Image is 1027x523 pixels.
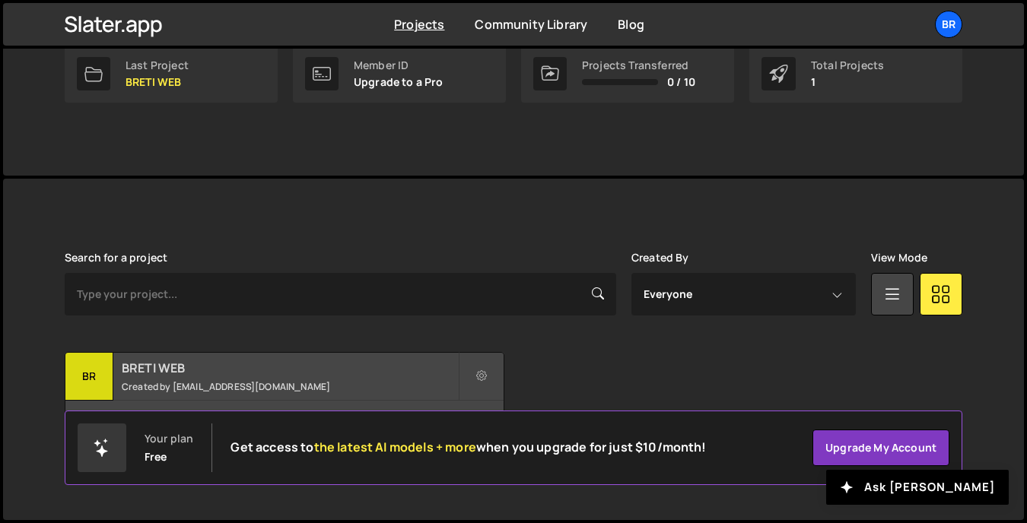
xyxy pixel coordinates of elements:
label: View Mode [871,252,927,264]
h2: Get access to when you upgrade for just $10/month! [231,440,706,455]
a: BR [935,11,962,38]
div: Total Projects [811,59,884,71]
p: Upgrade to a Pro [354,76,444,88]
div: Your plan [145,433,193,445]
div: Free [145,451,167,463]
div: No pages have been added to this project [65,401,504,446]
p: BRETI WEB [126,76,189,88]
div: Last Project [126,59,189,71]
a: Community Library [475,16,587,33]
a: Projects [394,16,444,33]
div: Projects Transferred [582,59,695,71]
div: Member ID [354,59,444,71]
a: Last Project BRETI WEB [65,45,278,103]
h2: BRETI WEB [122,360,458,376]
button: Ask [PERSON_NAME] [826,470,1009,505]
a: BR BRETI WEB Created by [EMAIL_ADDRESS][DOMAIN_NAME] No pages have been added to this project [65,352,504,447]
input: Type your project... [65,273,616,315]
div: BR [65,353,113,401]
small: Created by [EMAIL_ADDRESS][DOMAIN_NAME] [122,380,458,393]
label: Search for a project [65,252,167,264]
label: Created By [631,252,689,264]
a: Upgrade my account [812,429,949,466]
span: the latest AI models + more [314,439,476,455]
span: 0 / 10 [667,76,695,88]
a: Blog [618,16,644,33]
p: 1 [811,76,884,88]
